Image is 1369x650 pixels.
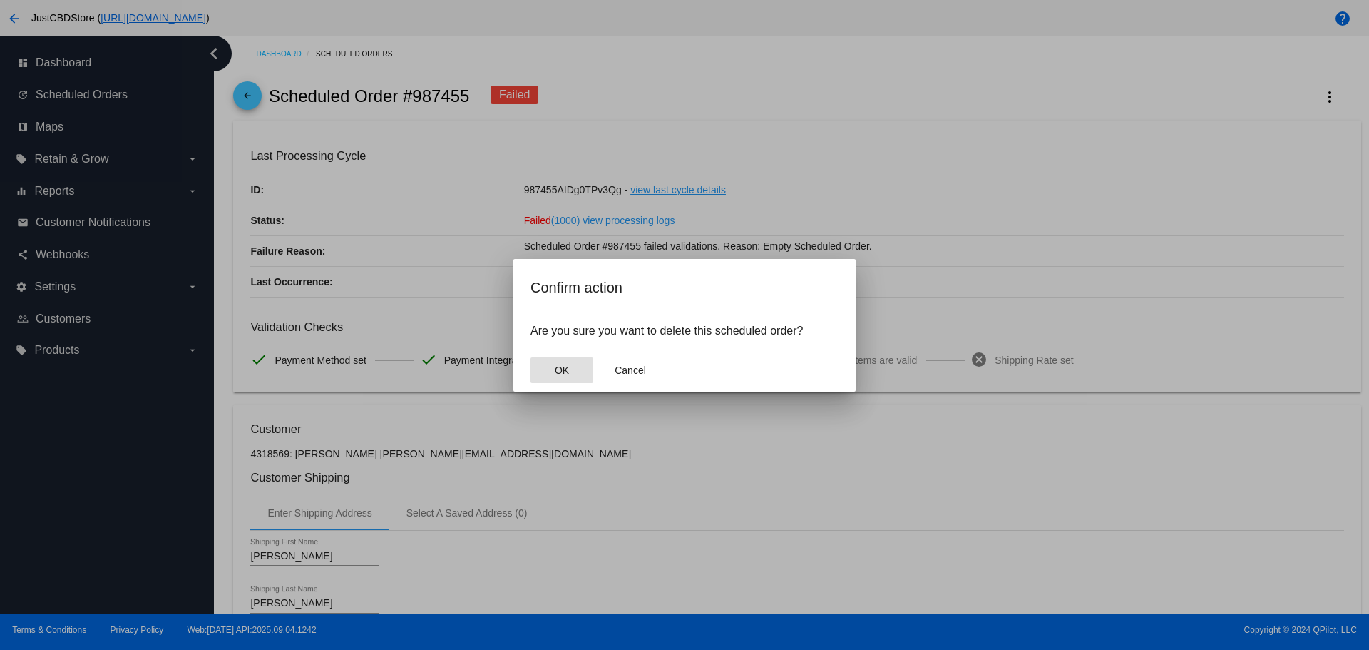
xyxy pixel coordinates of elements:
[555,365,569,376] span: OK
[530,325,839,337] p: Are you sure you want to delete this scheduled order?
[615,365,646,376] span: Cancel
[530,357,593,383] button: Close dialog
[530,276,839,299] h2: Confirm action
[599,357,662,383] button: Close dialog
